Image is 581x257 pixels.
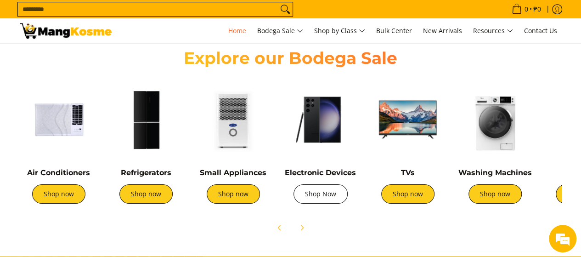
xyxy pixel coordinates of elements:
a: TVs [401,168,415,177]
a: Home [224,18,251,43]
a: Contact Us [519,18,562,43]
a: Bulk Center [372,18,417,43]
img: Electronic Devices [282,80,360,159]
span: • [509,4,544,14]
span: New Arrivals [423,26,462,35]
img: Air Conditioners [20,80,98,159]
a: Bodega Sale [253,18,308,43]
span: Contact Us [524,26,557,35]
img: Mang Kosme: Your Home Appliances Warehouse Sale Partner! [20,23,112,39]
a: Shop now [32,184,85,204]
img: TVs [369,80,447,159]
a: Shop now [381,184,434,204]
span: Bodega Sale [257,25,303,37]
button: Previous [270,217,290,238]
a: Refrigerators [121,168,171,177]
a: Small Appliances [200,168,266,177]
a: Shop by Class [310,18,370,43]
a: Shop now [468,184,522,204]
span: 0 [523,6,530,12]
a: Shop now [119,184,173,204]
nav: Main Menu [121,18,562,43]
span: Shop by Class [314,25,365,37]
a: Electronic Devices [285,168,356,177]
img: Washing Machines [456,80,534,159]
span: Bulk Center [376,26,412,35]
img: Small Appliances [194,80,272,159]
a: Resources [468,18,518,43]
a: New Arrivals [418,18,467,43]
span: Home [228,26,246,35]
button: Search [278,2,293,16]
span: ₱0 [532,6,542,12]
a: Air Conditioners [27,168,90,177]
a: Shop Now [293,184,348,204]
span: Resources [473,25,513,37]
a: Washing Machines [458,168,532,177]
h2: Explore our Bodega Sale [158,48,424,69]
a: Shop now [207,184,260,204]
button: Next [292,217,312,238]
img: Refrigerators [107,80,185,159]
